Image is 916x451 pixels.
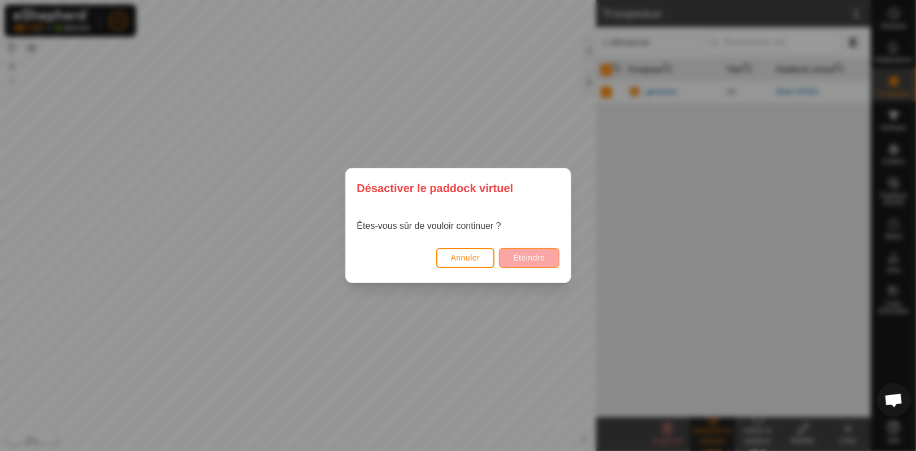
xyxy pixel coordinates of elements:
span: Éteindre [513,253,545,262]
p: Êtes-vous sûr de vouloir continuer ? [357,219,501,233]
span: Annuler [451,253,480,262]
button: Éteindre [499,248,559,268]
div: Ouvrir le chat [877,383,911,417]
button: Annuler [436,248,495,268]
span: Désactiver le paddock virtuel [357,180,514,197]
